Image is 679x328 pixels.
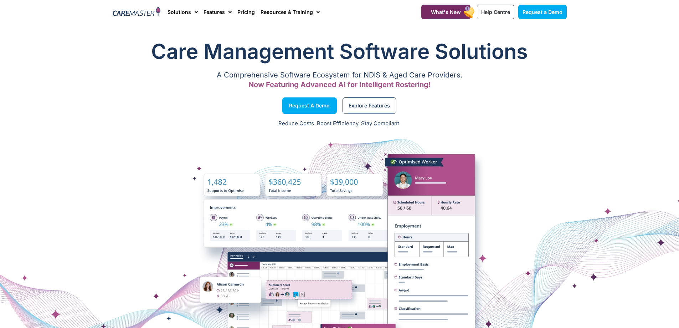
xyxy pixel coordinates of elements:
span: What's New [431,9,461,15]
p: Reduce Costs. Boost Efficiency. Stay Compliant. [4,120,675,128]
a: Explore Features [343,97,396,114]
span: Help Centre [481,9,510,15]
img: CareMaster Logo [113,7,161,17]
a: Help Centre [477,5,514,19]
p: A Comprehensive Software Ecosystem for NDIS & Aged Care Providers. [113,73,567,77]
span: Now Featuring Advanced AI for Intelligent Rostering! [248,80,431,89]
a: Request a Demo [282,97,337,114]
a: What's New [421,5,470,19]
span: Request a Demo [523,9,562,15]
span: Explore Features [349,104,390,107]
h1: Care Management Software Solutions [113,37,567,66]
a: Request a Demo [518,5,567,19]
span: Request a Demo [289,104,330,107]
